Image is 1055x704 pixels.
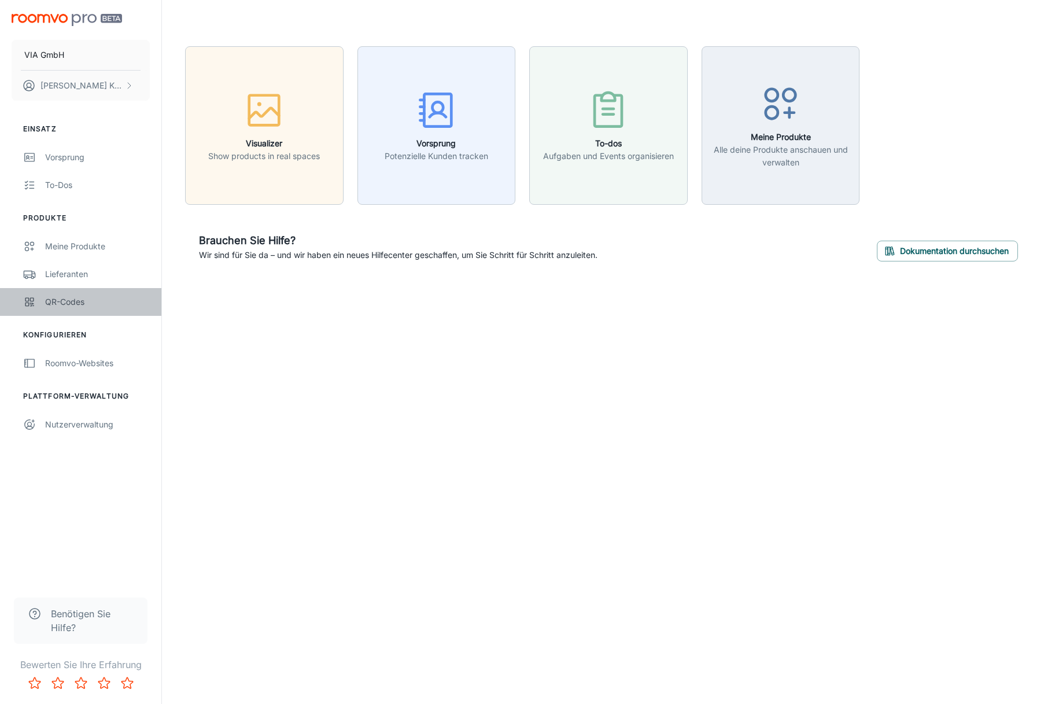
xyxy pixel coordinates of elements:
[40,79,122,92] p: [PERSON_NAME] Kaschl
[199,249,597,261] p: Wir sind für Sie da – und wir haben ein neues Hilfecenter geschaffen, um Sie Schritt für Schritt ...
[199,233,597,249] h6: Brauchen Sie Hilfe?
[702,119,860,130] a: Meine ProdukteAlle deine Produkte anschauen und verwalten
[709,131,853,143] h6: Meine Produkte
[543,150,674,163] p: Aufgaben und Events organisieren
[877,241,1018,261] button: Dokumentation durchsuchen
[24,49,64,61] p: VIA GmbH
[385,150,488,163] p: Potenzielle Kunden tracken
[529,119,688,130] a: To-dosAufgaben und Events organisieren
[45,151,150,164] div: Vorsprung
[877,244,1018,256] a: Dokumentation durchsuchen
[709,143,853,169] p: Alle deine Produkte anschauen und verwalten
[543,137,674,150] h6: To-dos
[45,179,150,191] div: To-dos
[702,46,860,205] button: Meine ProdukteAlle deine Produkte anschauen und verwalten
[208,137,320,150] h6: Visualizer
[45,268,150,281] div: Lieferanten
[45,296,150,308] div: QR-Codes
[208,150,320,163] p: Show products in real spaces
[357,119,516,130] a: VorsprungPotenzielle Kunden tracken
[185,46,344,205] button: VisualizerShow products in real spaces
[385,137,488,150] h6: Vorsprung
[357,46,516,205] button: VorsprungPotenzielle Kunden tracken
[12,14,122,26] img: Roomvo PRO Beta
[12,71,150,101] button: [PERSON_NAME] Kaschl
[12,40,150,70] button: VIA GmbH
[529,46,688,205] button: To-dosAufgaben und Events organisieren
[45,240,150,253] div: Meine Produkte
